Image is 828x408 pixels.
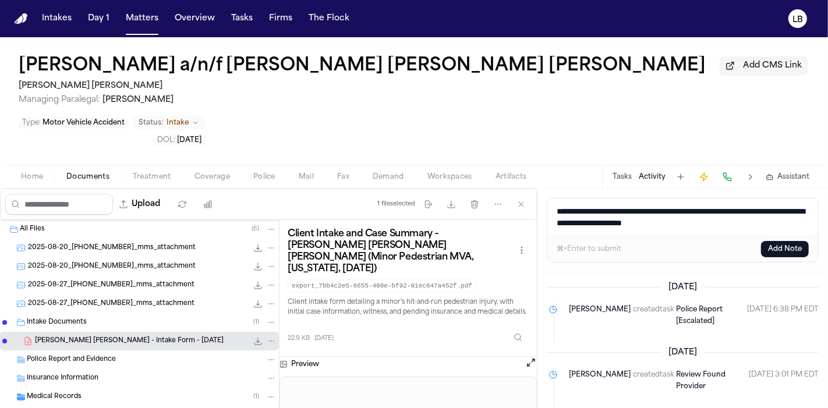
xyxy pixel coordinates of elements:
[83,8,114,29] button: Day 1
[373,172,404,182] span: Demand
[252,242,264,254] button: Download 2025-08-20_801-441-8328_mms_attachment
[20,225,45,235] span: All Files
[27,318,87,328] span: Intake Documents
[5,194,113,215] input: Search files
[28,262,196,272] span: 2025-08-20_[PHONE_NUMBER]_mms_attachment
[35,336,224,346] span: [PERSON_NAME] [PERSON_NAME] - Intake Form - [DATE]
[569,304,631,327] span: [PERSON_NAME]
[377,200,415,208] div: 1 file selected
[743,60,802,72] span: Add CMS Link
[19,56,706,77] button: Edit matter name
[19,95,100,104] span: Managing Paralegal:
[288,297,529,318] p: Client intake form detailing a minor's hit-and-run pedestrian injury, with initial case informati...
[28,299,194,309] span: 2025-08-27_[PHONE_NUMBER]_mms_attachment
[133,116,205,130] button: Change status from Intake
[253,172,275,182] span: Police
[676,304,738,327] a: Police Report [Escalated]
[113,194,167,215] button: Upload
[288,334,310,343] span: 22.9 KB
[253,319,259,325] span: ( 1 )
[253,393,259,400] span: ( 1 )
[170,8,220,29] button: Overview
[27,355,116,365] span: Police Report and Evidence
[676,306,723,325] span: Police Report [Escalated]
[22,119,41,126] span: Type :
[252,279,264,291] button: Download 2025-08-27_801-441-8328_mms_attachment
[661,282,704,293] span: [DATE]
[496,172,527,182] span: Artifacts
[719,169,735,185] button: Make a Call
[749,369,819,392] time: August 21, 2025 at 3:01 PM
[27,374,98,384] span: Insurance Information
[252,226,259,232] span: ( 6 )
[43,119,125,126] span: Motor Vehicle Accident
[676,369,739,392] a: Review Found Provider
[121,8,163,29] button: Matters
[28,243,196,253] span: 2025-08-20_[PHONE_NUMBER]_mms_attachment
[264,8,297,29] button: Firms
[252,298,264,310] button: Download 2025-08-27_801-441-8328_mms_attachment
[102,95,174,104] span: [PERSON_NAME]
[314,334,334,343] span: [DATE]
[525,357,537,368] button: Open preview
[427,172,472,182] span: Workspaces
[37,8,76,29] button: Intakes
[27,392,82,402] span: Medical Records
[508,327,529,348] button: Inspect
[28,281,194,290] span: 2025-08-27_[PHONE_NUMBER]_mms_attachment
[66,172,109,182] span: Documents
[613,172,632,182] button: Tasks
[21,172,43,182] span: Home
[676,371,726,390] span: Review Found Provider
[14,13,28,24] img: Finch Logo
[633,304,674,327] span: created task
[157,137,175,144] span: DOL :
[139,118,163,127] span: Status:
[288,279,476,293] code: export_7bb4c2e5-6655-490e-bf92-91ec647a452f.pdf
[154,134,205,146] button: Edit DOL: 2025-08-19
[661,347,704,359] span: [DATE]
[194,172,230,182] span: Coverage
[696,169,712,185] button: Create Immediate Task
[639,172,666,182] button: Activity
[252,335,264,347] button: Download C. Rodriguez Terrero - Intake Form - 8.19.25
[299,172,314,182] span: Mail
[766,172,809,182] button: Assistant
[19,117,128,129] button: Edit Type: Motor Vehicle Accident
[720,56,808,75] button: Add CMS Link
[19,79,808,93] h2: [PERSON_NAME] [PERSON_NAME]
[337,172,349,182] span: Fax
[14,13,28,24] a: Home
[557,244,621,254] div: ⌘+Enter to submit
[569,369,631,392] span: [PERSON_NAME]
[252,261,264,272] button: Download 2025-08-20_801-441-8328_mms_attachment
[167,118,189,127] span: Intake
[673,169,689,185] button: Add Task
[777,172,809,182] span: Assistant
[304,8,354,29] button: The Flock
[291,360,319,369] h3: Preview
[761,241,809,257] button: Add Note
[288,228,515,275] h3: Client Intake and Case Summary – [PERSON_NAME] [PERSON_NAME] [PERSON_NAME] (Minor Pedestrian MVA,...
[177,137,201,144] span: [DATE]
[19,56,706,77] h1: [PERSON_NAME] a/n/f [PERSON_NAME] [PERSON_NAME] [PERSON_NAME]
[133,172,171,182] span: Treatment
[633,369,674,392] span: created task
[227,8,257,29] button: Tasks
[747,304,819,327] time: September 1, 2025 at 6:38 PM
[525,357,537,372] button: Open preview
